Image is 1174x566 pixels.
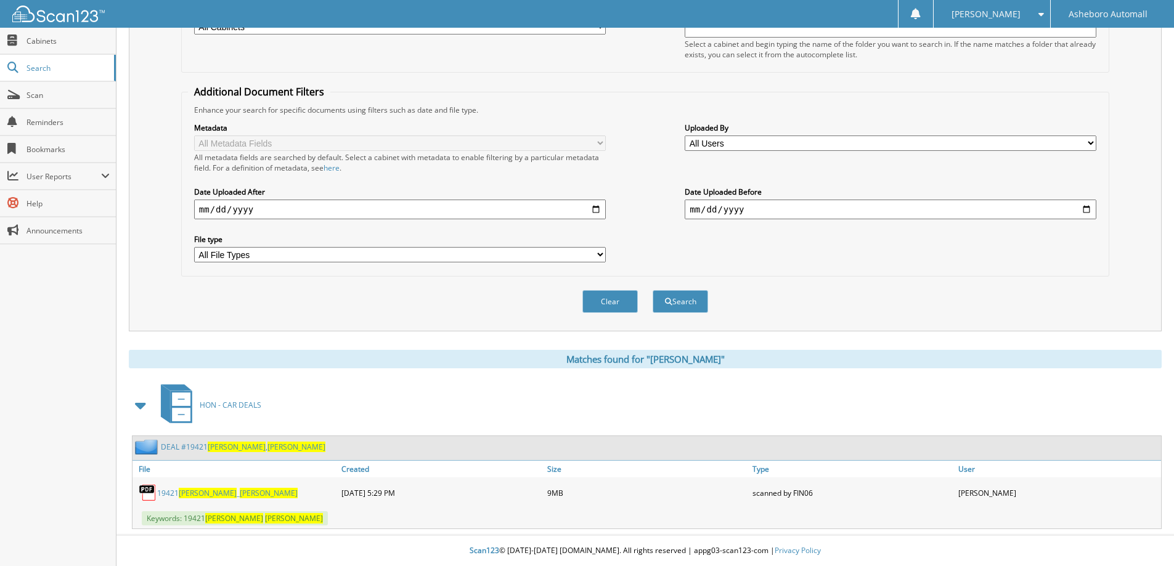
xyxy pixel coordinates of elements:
[208,442,266,452] span: [PERSON_NAME]
[470,545,499,556] span: Scan123
[132,461,338,477] a: File
[1112,507,1174,566] iframe: Chat Widget
[749,461,955,477] a: Type
[749,480,955,505] div: scanned by FIN06
[1069,10,1148,18] span: Asheboro Automall
[26,144,110,155] span: Bookmarks
[139,483,157,502] img: PDF.png
[194,187,606,197] label: Date Uploaded After
[142,511,328,525] span: Keywords: 19421
[26,198,110,209] span: Help
[685,200,1096,219] input: end
[26,36,110,46] span: Cabinets
[653,290,708,313] button: Search
[685,39,1096,60] div: Select a cabinet and begin typing the name of the folder you want to search in. If the name match...
[194,234,606,245] label: File type
[194,200,606,219] input: start
[544,480,750,505] div: 9MB
[685,187,1096,197] label: Date Uploaded Before
[161,442,325,452] a: DEAL #19421[PERSON_NAME],[PERSON_NAME]
[116,536,1174,566] div: © [DATE]-[DATE] [DOMAIN_NAME]. All rights reserved | appg03-scan123-com |
[194,123,606,133] label: Metadata
[267,442,325,452] span: [PERSON_NAME]
[179,488,237,498] span: [PERSON_NAME]
[952,10,1021,18] span: [PERSON_NAME]
[26,225,110,236] span: Announcements
[240,488,298,498] span: [PERSON_NAME]
[338,480,544,505] div: [DATE] 5:29 PM
[775,545,821,556] a: Privacy Policy
[26,117,110,127] span: Reminders
[544,461,750,477] a: Size
[324,163,340,173] a: here
[12,6,105,22] img: scan123-logo-white.svg
[338,461,544,477] a: Created
[153,381,261,429] a: HON - CAR DEALS
[582,290,638,313] button: Clear
[200,400,261,410] span: HON - CAR DEALS
[26,171,101,182] span: User Reports
[188,85,330,99] legend: Additional Document Filters
[955,480,1161,505] div: [PERSON_NAME]
[26,90,110,100] span: Scan
[188,105,1103,115] div: Enhance your search for specific documents using filters such as date and file type.
[26,63,108,73] span: Search
[685,123,1096,133] label: Uploaded By
[265,513,323,524] span: [PERSON_NAME]
[194,152,606,173] div: All metadata fields are searched by default. Select a cabinet with metadata to enable filtering b...
[205,513,263,524] span: [PERSON_NAME]
[129,350,1162,368] div: Matches found for "[PERSON_NAME]"
[135,439,161,455] img: folder2.png
[157,488,298,498] a: 19421[PERSON_NAME]_[PERSON_NAME]
[955,461,1161,477] a: User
